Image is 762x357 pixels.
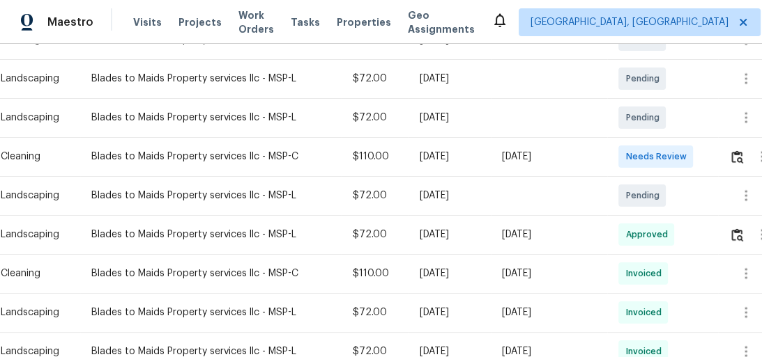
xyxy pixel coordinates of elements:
[625,111,664,125] span: Pending
[91,111,330,125] div: Blades to Maids Property services llc - MSP-L
[353,72,397,86] div: $72.00
[625,72,664,86] span: Pending
[502,228,596,241] div: [DATE]
[353,150,397,164] div: $110.00
[1,267,69,280] div: Cleaning
[1,306,69,319] div: Landscaping
[133,15,162,29] span: Visits
[353,228,397,241] div: $72.00
[625,267,666,280] span: Invoiced
[419,111,479,125] div: [DATE]
[291,17,320,27] span: Tasks
[625,150,692,164] span: Needs Review
[91,306,330,319] div: Blades to Maids Property services llc - MSP-L
[353,111,397,125] div: $72.00
[1,228,69,241] div: Landscaping
[731,150,743,164] img: Review Icon
[502,150,596,164] div: [DATE]
[178,15,222,29] span: Projects
[729,218,745,251] button: Review Icon
[625,228,673,241] span: Approved
[419,306,479,319] div: [DATE]
[502,306,596,319] div: [DATE]
[419,150,479,164] div: [DATE]
[625,306,666,319] span: Invoiced
[531,15,729,29] span: [GEOGRAPHIC_DATA], [GEOGRAPHIC_DATA]
[337,15,391,29] span: Properties
[419,267,479,280] div: [DATE]
[1,111,69,125] div: Landscaping
[47,15,93,29] span: Maestro
[408,8,475,36] span: Geo Assignments
[353,267,397,280] div: $110.00
[419,72,479,86] div: [DATE]
[91,228,330,241] div: Blades to Maids Property services llc - MSP-L
[91,267,330,280] div: Blades to Maids Property services llc - MSP-C
[238,8,274,36] span: Work Orders
[353,189,397,203] div: $72.00
[353,306,397,319] div: $72.00
[625,189,664,203] span: Pending
[729,140,745,173] button: Review Icon
[91,72,330,86] div: Blades to Maids Property services llc - MSP-L
[1,189,69,203] div: Landscaping
[91,150,330,164] div: Blades to Maids Property services llc - MSP-C
[731,228,743,241] img: Review Icon
[91,189,330,203] div: Blades to Maids Property services llc - MSP-L
[502,267,596,280] div: [DATE]
[1,72,69,86] div: Landscaping
[419,189,479,203] div: [DATE]
[1,150,69,164] div: Cleaning
[419,228,479,241] div: [DATE]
